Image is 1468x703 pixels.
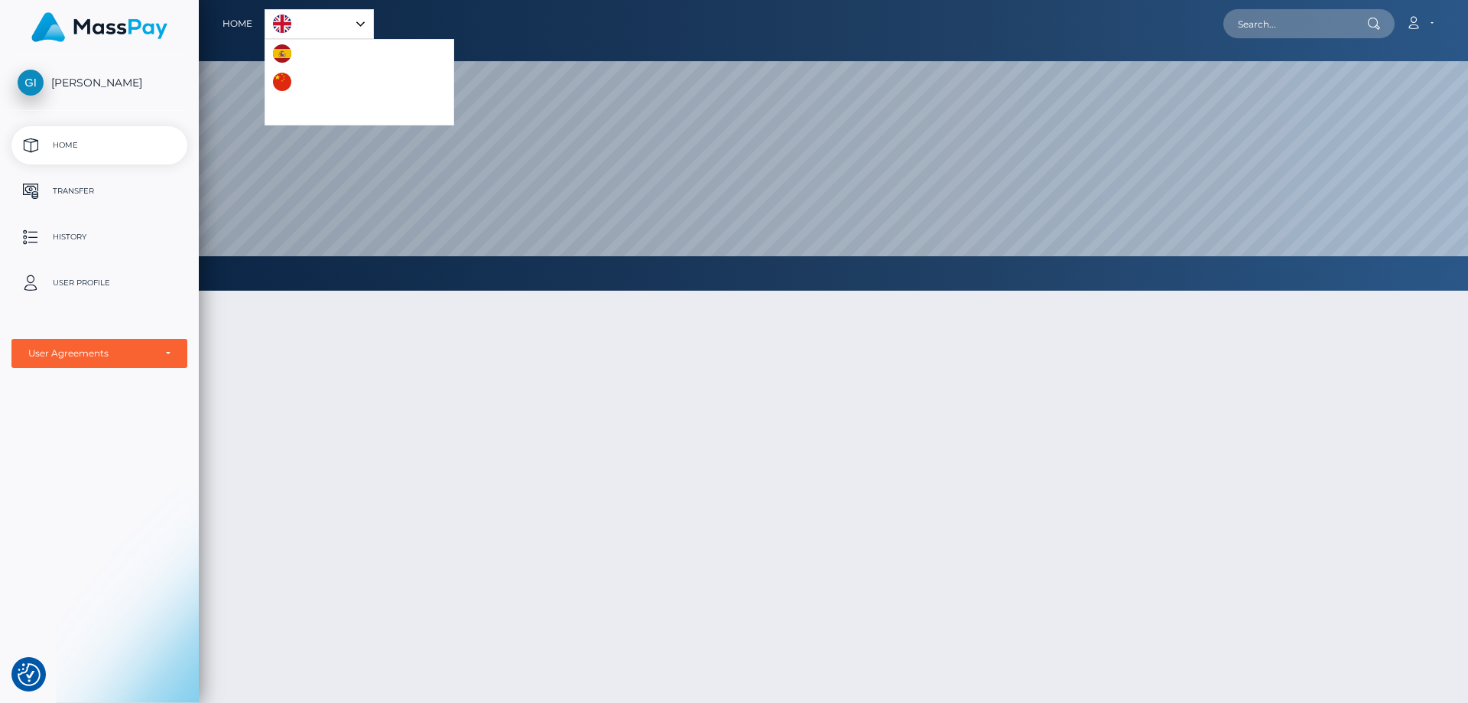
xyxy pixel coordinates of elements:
a: Home [11,126,187,164]
p: User Profile [18,272,181,295]
div: Language [265,9,374,39]
a: User Profile [11,264,187,302]
p: History [18,226,181,249]
div: User Agreements [28,347,154,360]
a: Transfer [11,172,187,210]
button: User Agreements [11,339,187,368]
a: Português ([GEOGRAPHIC_DATA]) [265,96,453,125]
a: Español [265,40,351,68]
ul: Language list [265,39,454,125]
aside: Language selected: English [265,9,374,39]
img: Revisit consent button [18,663,41,686]
img: MassPay [31,12,167,42]
p: Transfer [18,180,181,203]
span: [PERSON_NAME] [11,76,187,90]
p: Home [18,134,181,157]
a: 中文 (简体) [265,68,359,96]
a: History [11,218,187,256]
button: Consent Preferences [18,663,41,686]
input: Search... [1223,9,1367,38]
a: Home [222,8,252,40]
a: English [265,10,373,38]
